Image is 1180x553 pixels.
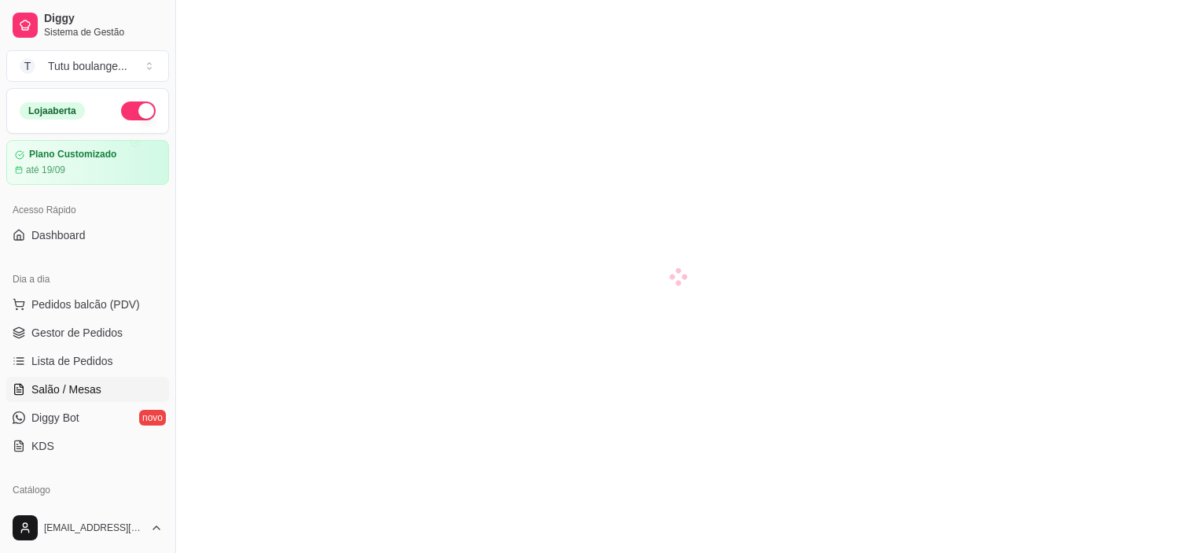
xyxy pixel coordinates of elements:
span: KDS [31,438,54,454]
a: Lista de Pedidos [6,348,169,374]
div: Tutu boulange ... [48,58,127,74]
a: Gestor de Pedidos [6,320,169,345]
a: Dashboard [6,223,169,248]
div: Loja aberta [20,102,85,120]
div: Catálogo [6,477,169,503]
span: Dashboard [31,227,86,243]
a: Diggy Botnovo [6,405,169,430]
a: Salão / Mesas [6,377,169,402]
span: Sistema de Gestão [44,26,163,39]
span: Pedidos balcão (PDV) [31,297,140,312]
span: [EMAIL_ADDRESS][DOMAIN_NAME] [44,522,144,534]
a: KDS [6,433,169,459]
a: Plano Customizadoaté 19/09 [6,140,169,185]
span: Diggy Bot [31,410,79,426]
article: até 19/09 [26,164,65,176]
span: Diggy [44,12,163,26]
button: Pedidos balcão (PDV) [6,292,169,317]
span: Lista de Pedidos [31,353,113,369]
span: T [20,58,35,74]
button: Select a team [6,50,169,82]
button: [EMAIL_ADDRESS][DOMAIN_NAME] [6,509,169,547]
button: Alterar Status [121,101,156,120]
div: Dia a dia [6,267,169,292]
span: Salão / Mesas [31,382,101,397]
span: Gestor de Pedidos [31,325,123,341]
a: DiggySistema de Gestão [6,6,169,44]
div: Acesso Rápido [6,197,169,223]
article: Plano Customizado [29,149,116,160]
